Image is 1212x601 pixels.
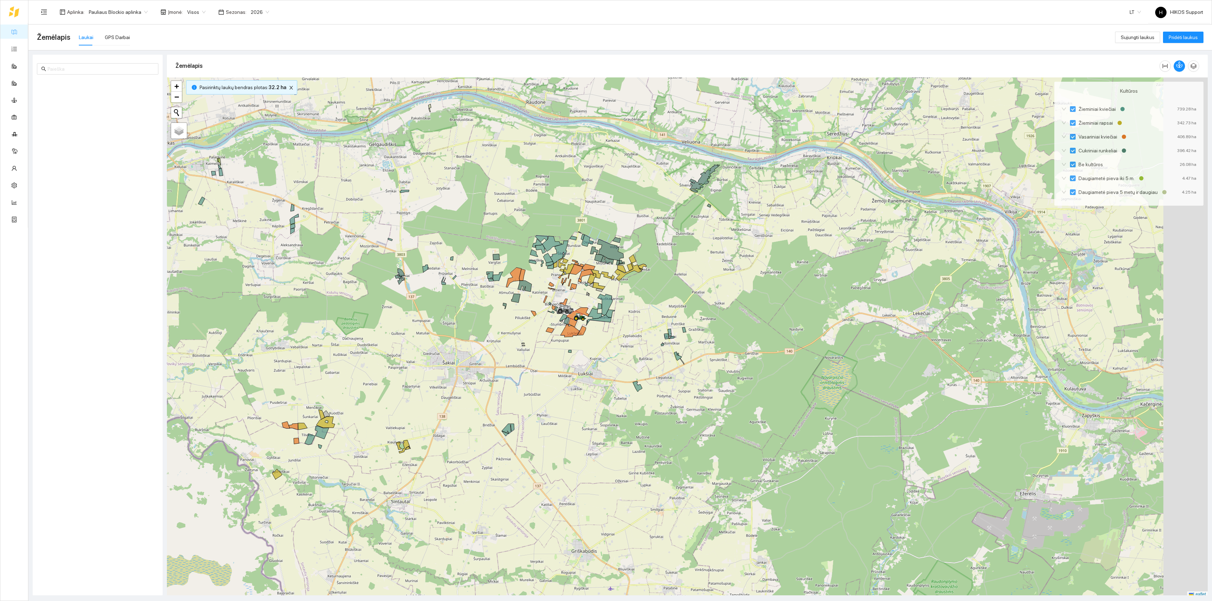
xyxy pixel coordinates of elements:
div: GPS Darbai [105,33,130,41]
span: Pauliaus Blockio aplinka [89,7,148,17]
span: Žieminiai rapsai [1076,119,1116,127]
div: 26.08 ha [1180,161,1196,168]
button: column-width [1159,60,1171,72]
b: 32.2 ha [268,85,286,90]
div: 342.73 ha [1177,119,1196,127]
span: LT [1130,7,1141,17]
span: Visos [187,7,206,17]
span: Aplinka : [67,8,85,16]
span: Vasariniai kviečiai [1076,133,1120,141]
span: 2026 [251,7,269,17]
a: Sujungti laukus [1115,34,1160,40]
span: down [1061,107,1066,112]
span: search [41,66,46,71]
button: Initiate a new search [171,107,182,118]
span: Sujungti laukus [1121,33,1154,41]
span: shop [161,9,166,15]
span: Žemėlapis [37,32,70,43]
button: menu-unfold [37,5,51,19]
button: close [287,83,295,92]
span: down [1061,120,1066,125]
button: Sujungti laukus [1115,32,1160,43]
span: − [174,92,179,101]
div: 4.25 ha [1182,188,1196,196]
span: menu-unfold [41,9,47,15]
div: 396.42 ha [1177,147,1196,155]
a: Pridėti laukus [1163,34,1203,40]
span: close [287,85,295,90]
span: Daugiametė pieva 5 metų ir daugiau [1076,188,1161,196]
span: info-circle [192,85,197,90]
a: Zoom out [171,92,182,102]
div: Žemėlapis [175,56,1159,76]
span: down [1061,190,1066,195]
span: down [1061,134,1066,139]
div: 406.89 ha [1177,133,1196,141]
span: Įmonė : [168,8,183,16]
div: Laukai [79,33,93,41]
span: Pasirinktų laukų bendras plotas : [200,83,286,91]
span: Sezonas : [226,8,246,16]
div: 4.47 ha [1182,174,1196,182]
span: column-width [1160,63,1170,69]
button: Pridėti laukus [1163,32,1203,43]
span: Daugiametė pieva iki 5 m. [1076,174,1137,182]
span: down [1061,148,1066,153]
span: calendar [218,9,224,15]
span: HIKOS Support [1155,9,1203,15]
span: down [1061,162,1066,167]
span: Kultūros [1120,87,1138,95]
span: + [174,82,179,91]
span: layout [60,9,65,15]
span: H [1159,7,1163,18]
a: Layers [171,123,187,139]
a: Leaflet [1189,592,1206,597]
span: Žieminiai kviečiai [1076,105,1119,113]
span: Pridėti laukus [1169,33,1198,41]
span: Be kultūros [1076,161,1106,168]
a: Zoom in [171,81,182,92]
span: Cukriniai runkeliai [1076,147,1120,155]
input: Paieška [48,65,154,73]
span: down [1061,176,1066,181]
div: 739.28 ha [1177,105,1196,113]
